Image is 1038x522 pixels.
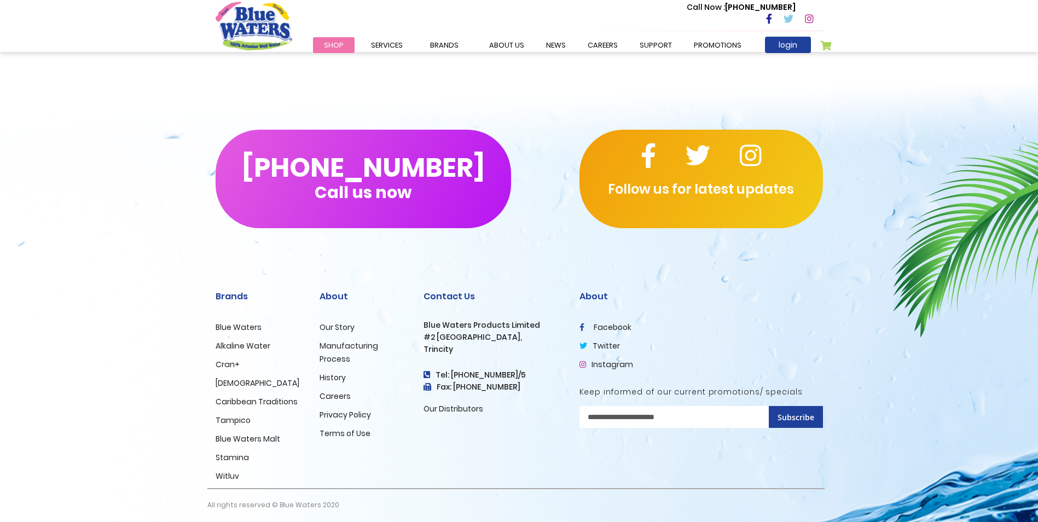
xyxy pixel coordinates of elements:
h3: #2 [GEOGRAPHIC_DATA], [424,333,563,342]
a: Manufacturing Process [320,340,378,364]
h2: About [320,291,407,301]
a: store logo [216,2,292,50]
h2: Brands [216,291,303,301]
a: Our Distributors [424,403,483,414]
span: Call us now [315,189,411,195]
a: Tampico [216,415,251,426]
span: Call Now : [687,2,725,13]
a: [DEMOGRAPHIC_DATA] [216,378,299,388]
button: Subscribe [769,406,823,428]
h2: About [579,291,823,301]
a: login [765,37,811,53]
span: Brands [430,40,459,50]
a: Cran+ [216,359,240,370]
a: facebook [579,322,631,333]
a: History [320,372,346,383]
a: Careers [320,391,351,402]
p: All rights reserved © Blue Waters 2020 [207,489,339,521]
p: Follow us for latest updates [579,179,823,199]
a: Caribbean Traditions [216,396,298,407]
a: Blue Waters [216,322,262,333]
a: Stamina [216,452,249,463]
a: Our Story [320,322,355,333]
a: Terms of Use [320,428,370,439]
h2: Contact Us [424,291,563,301]
a: Promotions [683,37,752,53]
a: support [629,37,683,53]
h3: Trincity [424,345,563,354]
span: Shop [324,40,344,50]
h3: Fax: [PHONE_NUMBER] [424,382,563,392]
button: [PHONE_NUMBER]Call us now [216,130,511,228]
a: Alkaline Water [216,340,270,351]
h5: Keep informed of our current promotions/ specials [579,387,823,397]
a: twitter [579,340,620,351]
p: [PHONE_NUMBER] [687,2,796,13]
a: News [535,37,577,53]
a: careers [577,37,629,53]
span: Subscribe [778,412,814,422]
a: Instagram [579,359,633,370]
h3: Blue Waters Products Limited [424,321,563,330]
a: Witluv [216,471,239,482]
a: Blue Waters Malt [216,433,280,444]
a: about us [478,37,535,53]
h4: Tel: [PHONE_NUMBER]/5 [424,370,563,380]
a: Privacy Policy [320,409,371,420]
span: Services [371,40,403,50]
